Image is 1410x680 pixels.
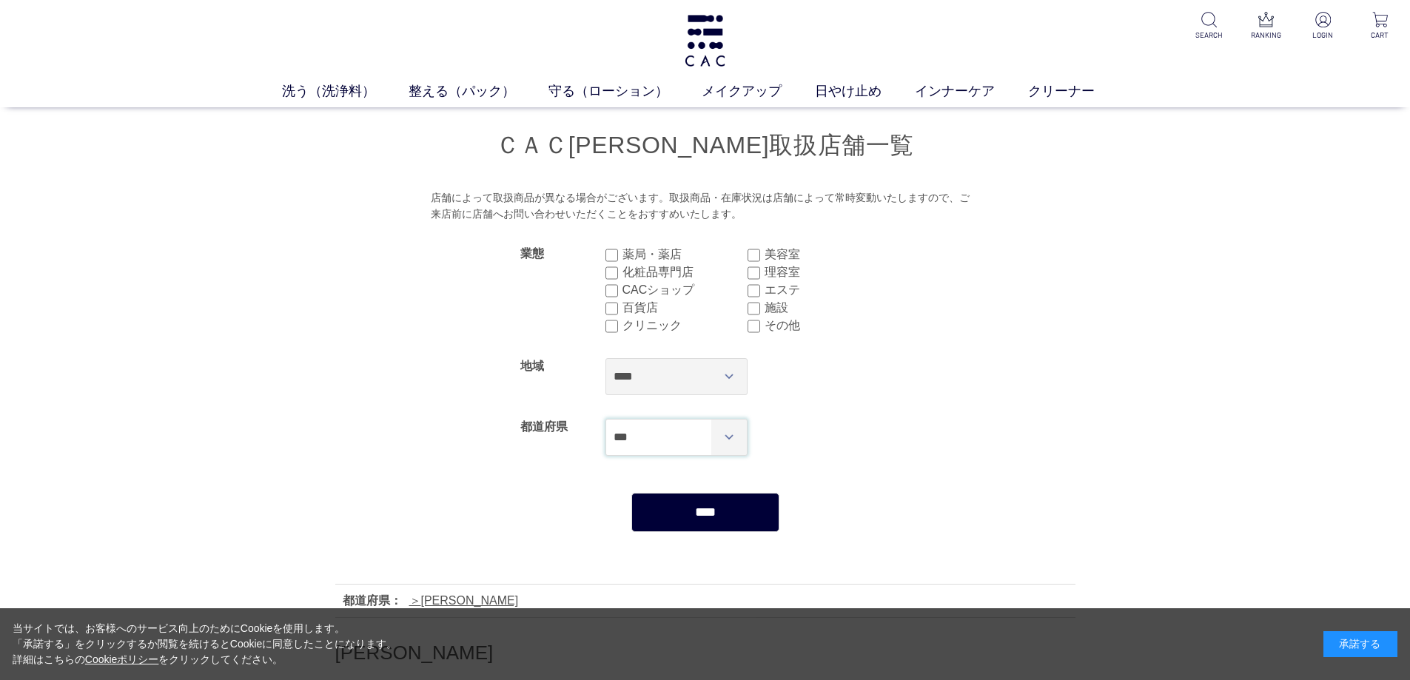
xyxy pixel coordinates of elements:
[13,621,397,667] div: 当サイトでは、お客様へのサービス向上のためにCookieを使用します。 「承諾する」をクリックするか閲覧を続けるとCookieに同意したことになります。 詳細はこちらの をクリックしてください。
[520,360,544,372] label: 地域
[409,594,519,607] a: [PERSON_NAME]
[1305,12,1341,41] a: LOGIN
[682,15,728,67] img: logo
[1362,30,1398,41] p: CART
[1362,12,1398,41] a: CART
[622,317,748,334] label: クリニック
[622,299,748,317] label: 百貨店
[520,420,568,433] label: 都道府県
[431,190,979,222] div: 店舗によって取扱商品が異なる場合がございます。取扱商品・在庫状況は店舗によって常時変動いたしますので、ご来店前に店舗へお問い合わせいただくことをおすすめいたします。
[1191,30,1227,41] p: SEARCH
[765,317,890,334] label: その他
[765,281,890,299] label: エステ
[702,81,815,101] a: メイクアップ
[765,263,890,281] label: 理容室
[765,299,890,317] label: 施設
[548,81,702,101] a: 守る（ローション）
[1191,12,1227,41] a: SEARCH
[409,81,548,101] a: 整える（パック）
[335,129,1075,161] h1: ＣＡＣ[PERSON_NAME]取扱店舗一覧
[85,653,159,665] a: Cookieポリシー
[622,246,748,263] label: 薬局・薬店
[282,81,409,101] a: 洗う（洗浄料）
[1305,30,1341,41] p: LOGIN
[622,281,748,299] label: CACショップ
[765,246,890,263] label: 美容室
[1248,12,1284,41] a: RANKING
[915,81,1028,101] a: インナーケア
[622,263,748,281] label: 化粧品専門店
[1323,631,1397,657] div: 承諾する
[815,81,915,101] a: 日やけ止め
[520,247,544,260] label: 業態
[1028,81,1128,101] a: クリーナー
[343,592,402,610] div: 都道府県：
[1248,30,1284,41] p: RANKING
